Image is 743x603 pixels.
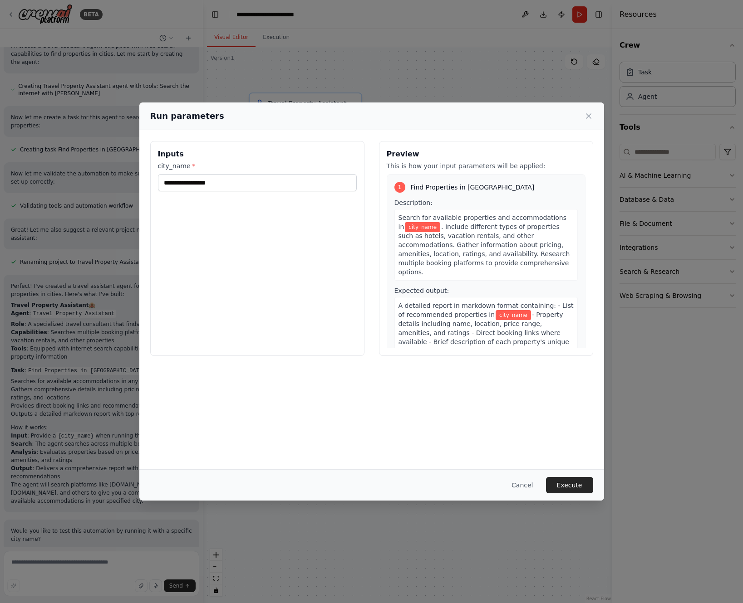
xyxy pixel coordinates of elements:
span: Description: [394,199,433,206]
div: 1 [394,182,405,193]
h2: Run parameters [150,110,224,122]
label: city_name [158,161,357,170]
span: A detailed report in markdown format containing: - List of recommended properties in [399,302,574,318]
span: Search for available properties and accommodations in [399,214,567,230]
h3: Preview [387,149,586,160]
span: . Include different types of properties such as hotels, vacation rentals, and other accommodation... [399,223,570,276]
p: This is how your input parameters will be applied: [387,161,586,170]
span: Variable: city_name [405,222,440,232]
span: Variable: city_name [496,310,531,320]
h3: Inputs [158,149,357,160]
button: Execute [546,477,593,493]
button: Cancel [504,477,540,493]
span: Find Properties in [GEOGRAPHIC_DATA] [411,183,535,192]
span: Expected output: [394,287,449,294]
